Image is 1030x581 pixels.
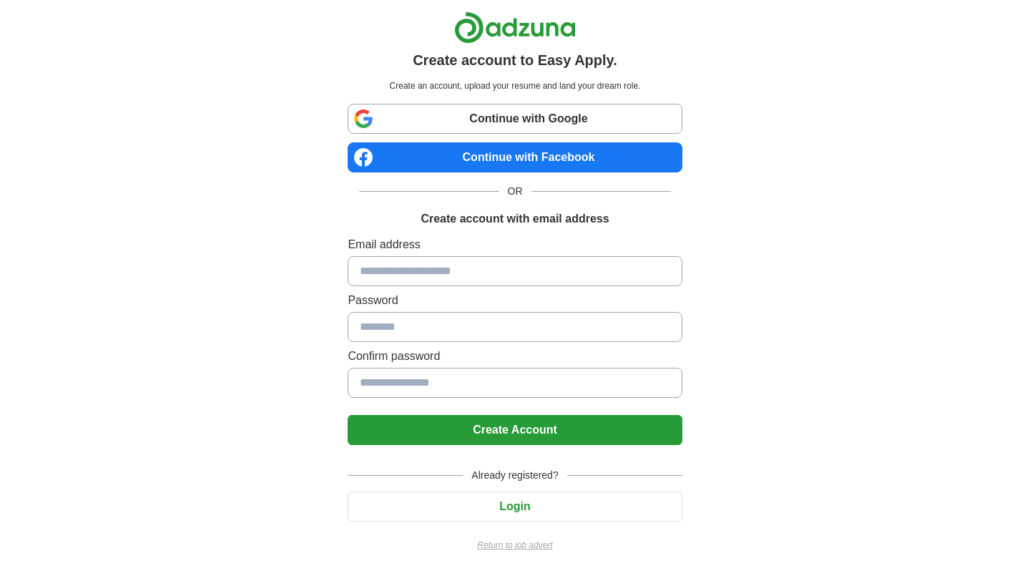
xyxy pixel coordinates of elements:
a: Return to job advert [348,539,682,552]
h1: Create account with email address [421,210,609,228]
a: Continue with Facebook [348,142,682,172]
label: Confirm password [348,348,682,365]
span: OR [499,184,531,199]
p: Create an account, upload your resume and land your dream role. [350,79,679,92]
label: Password [348,292,682,309]
a: Continue with Google [348,104,682,134]
span: Already registered? [463,468,566,483]
button: Create Account [348,415,682,445]
h1: Create account to Easy Apply. [413,49,617,71]
a: Login [348,500,682,512]
img: Adzuna logo [454,11,576,44]
label: Email address [348,236,682,253]
button: Login [348,492,682,522]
